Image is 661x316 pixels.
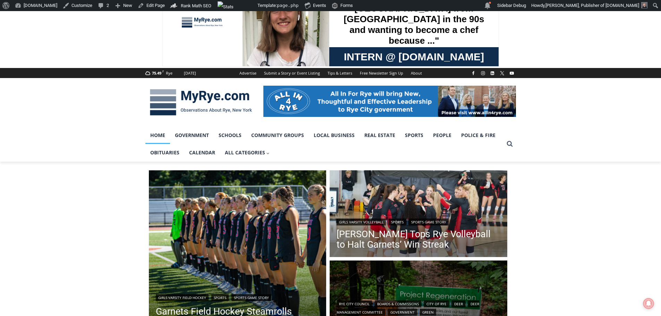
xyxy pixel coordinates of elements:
[337,217,500,225] div: | |
[218,1,256,10] img: Views over 48 hours. Click for more Jetpack Stats.
[375,300,421,307] a: Boards & Commissions
[359,127,400,144] a: Real Estate
[337,300,372,307] a: Rye City Council
[0,69,104,86] a: [PERSON_NAME] Read Sanctuary Fall Fest: [DATE]
[330,170,507,259] a: Read More Somers Tops Rye Volleyball to Halt Garnets’ Win Streak
[246,127,309,144] a: Community Groups
[167,67,336,86] a: Intern @ [DOMAIN_NAME]
[73,20,100,57] div: Co-sponsored by Westchester County Parks
[156,293,320,301] div: | |
[214,127,246,144] a: Schools
[420,309,436,316] a: Green
[389,219,406,225] a: Sports
[81,59,84,66] div: 6
[407,68,426,78] a: About
[156,294,209,301] a: Girls Varsity Field Hockey
[452,300,465,307] a: Deer
[337,229,500,250] a: [PERSON_NAME] Tops Rye Volleyball to Halt Garnets’ Win Streak
[503,138,516,150] button: View Search Form
[424,300,449,307] a: City of Rye
[181,3,211,8] span: Rank Math SEO
[78,59,79,66] div: /
[456,127,500,144] a: Police & Fire
[337,219,386,225] a: Girls Varsity Volleyball
[145,144,184,161] a: Obituaries
[184,144,220,161] a: Calendar
[324,68,356,78] a: Tips & Letters
[181,69,322,85] span: Intern @ [DOMAIN_NAME]
[166,70,172,76] div: Rye
[498,69,506,77] a: X
[409,219,449,225] a: Sports Game Story
[184,70,196,76] div: [DATE]
[220,144,275,161] button: Child menu of All Categories
[545,3,639,8] span: [PERSON_NAME], Publisher of [DOMAIN_NAME]
[170,127,214,144] a: Government
[330,170,507,259] img: (PHOTO: The Rye Volleyball team from a win on September 27, 2025. Credit: Tatia Chkheidze.)
[428,127,456,144] a: People
[263,86,516,117] img: All in for Rye
[145,84,256,120] img: MyRye.com
[145,127,503,162] nav: Primary Navigation
[145,127,170,144] a: Home
[277,3,299,8] span: page.php
[479,69,487,77] a: Instagram
[488,69,497,77] a: Linkedin
[508,69,516,77] a: YouTube
[469,69,477,77] a: Facebook
[73,59,76,66] div: 1
[231,294,271,301] a: Sports Game Story
[337,299,500,316] div: | | | | | |
[356,68,407,78] a: Free Newsletter Sign Up
[388,309,417,316] a: Government
[162,69,164,73] span: F
[236,68,260,78] a: Advertise
[0,0,69,69] img: s_800_29ca6ca9-f6cc-433c-a631-14f6620ca39b.jpeg
[6,70,92,86] h4: [PERSON_NAME] Read Sanctuary Fall Fest: [DATE]
[309,127,359,144] a: Local Business
[152,70,161,76] span: 75.49
[236,68,426,78] nav: Secondary Navigation
[211,294,229,301] a: Sports
[400,127,428,144] a: Sports
[175,0,328,67] div: "The first chef I interviewed talked about coming to [GEOGRAPHIC_DATA] from [GEOGRAPHIC_DATA] in ...
[260,68,324,78] a: Submit a Story or Event Listing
